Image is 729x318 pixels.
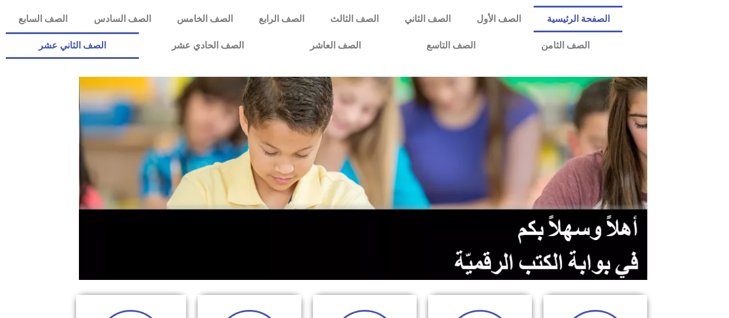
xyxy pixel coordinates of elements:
a: الصف الثاني عشر [6,32,139,59]
a: الصف الثامن [508,32,622,59]
a: الصفحة الرئيسية [534,6,622,32]
a: الصف الخامس [164,6,245,32]
a: الصف الثاني [391,6,463,32]
a: الصف الرابع [245,6,317,32]
a: الصف الحادي عشر [139,32,277,59]
a: الصف الأول [463,6,534,32]
a: الصف السادس [81,6,164,32]
a: الصف السابع [6,6,81,32]
a: الصف الثالث [317,6,391,32]
a: الصف التاسع [394,32,508,59]
a: الصف العاشر [277,32,394,59]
